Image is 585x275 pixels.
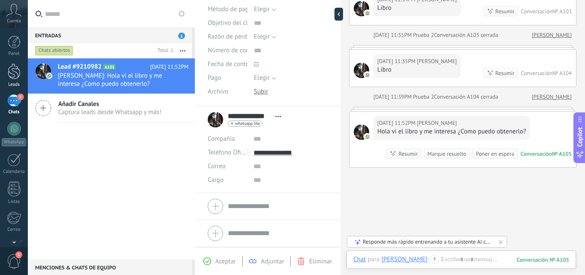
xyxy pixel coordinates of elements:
span: Miguel Linares [354,63,369,78]
div: Objetivo del cliente [208,16,248,30]
div: Ocultar [334,8,343,21]
span: Archivo [208,88,228,95]
div: WhatsApp [2,138,26,146]
div: Resumir [398,150,418,158]
span: 1 [17,94,24,100]
div: Leads [2,82,27,88]
span: [PERSON_NAME]: Hola vi el libro y me interesa ¿Como puedo obtenerlo? [58,72,172,88]
div: Razón de pérdida [208,30,248,44]
div: [DATE] 11:35PM [373,31,413,39]
span: Cargo [208,177,224,183]
div: Conversación A103 cerrada [434,31,498,39]
button: Elegir [254,71,276,85]
span: Prueba 2 [413,93,434,100]
span: Añadir Canales [58,100,161,108]
div: Entradas [28,27,192,43]
div: Listas [2,199,27,205]
div: 105 [516,256,569,263]
span: Pago [208,75,221,81]
div: Chats [2,109,27,115]
div: № A104 [552,70,572,77]
div: Archivo [208,85,248,99]
span: Objetivo del cliente [208,20,262,26]
span: A105 [103,64,116,70]
div: Método de pago [208,3,248,16]
span: Captura leads desde Whatsapp y más! [58,108,161,116]
span: Cuenta [7,18,21,24]
div: Cargo [208,173,247,187]
button: Teléfono Oficina [208,146,247,160]
span: : [427,255,429,264]
span: Miguel Linares [417,119,457,127]
span: Eliminar [309,257,332,266]
div: Libro [377,66,457,74]
div: Resumir [495,7,515,15]
span: Método de pago [208,6,252,12]
div: Compañía [208,132,247,146]
button: Correo [208,160,226,173]
div: Correo [2,227,27,233]
button: Más [173,43,192,58]
div: Menciones & Chats de equipo [28,260,192,275]
span: Razón de pérdida [208,33,255,40]
div: Panel [2,51,27,57]
span: para [367,255,379,264]
span: Aceptar [215,257,236,266]
span: Teléfono Oficina [208,148,252,157]
span: Lead #9210982 [58,63,101,71]
div: Conversación [521,8,552,15]
div: Número de contrato [208,44,248,57]
img: com.amocrm.amocrmwa.svg [364,72,370,78]
div: Hola vi el libro y me interesa ¿Como puedo obtenerlo? [377,127,526,136]
span: 1 [178,33,185,39]
span: [DATE] 11:52PM [150,63,188,71]
button: Elegir [254,3,276,16]
div: Pago [208,71,248,85]
a: Lead #9210982 A105 [DATE] 11:52PM [PERSON_NAME]: Hola vi el libro y me interesa ¿Como puedo obten... [28,58,195,94]
a: [PERSON_NAME] [532,31,572,39]
div: Conversación [521,150,552,157]
span: Miguel Linares [417,57,457,66]
span: Fecha de contrato [208,61,257,67]
div: Miguel Linares [381,255,427,263]
div: № A105 [552,150,572,157]
span: Adjuntar [261,257,284,266]
span: Número de contrato [208,47,263,54]
div: Conversación A104 cerrada [434,93,498,101]
div: [DATE] 11:35PM [377,57,417,66]
div: Poner en espera [476,150,514,158]
div: Responde más rápido entrenando a tu asistente AI con tus fuentes de datos [363,238,492,245]
span: Prueba 2 [413,31,434,39]
span: Copilot [576,127,584,147]
img: com.amocrm.amocrmwa.svg [46,73,52,79]
div: № A103 [552,8,572,15]
div: Fecha de contrato [208,57,248,71]
img: com.amocrm.amocrmwa.svg [364,134,370,140]
span: Elegir [254,74,270,82]
span: Elegir [254,5,270,13]
div: Resumir [495,69,515,77]
span: whatsapp lite [235,121,260,126]
span: Elegir [254,33,270,41]
a: [PERSON_NAME] [532,93,572,101]
span: 1 [15,251,22,258]
span: Miguel Linares [354,1,369,16]
div: [DATE] 11:52PM [377,119,417,127]
div: Conversación [521,70,552,77]
div: Libro [377,4,457,12]
button: Elegir [254,30,276,44]
div: Chats abiertos [35,45,73,56]
div: Marque resuelto [427,150,466,158]
span: Correo [208,162,226,170]
div: Total: 1 [154,46,173,55]
span: Miguel Linares [354,124,369,140]
div: [DATE] 11:39PM [373,93,413,101]
img: com.amocrm.amocrmwa.svg [364,10,370,16]
div: Calendario [2,169,27,175]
